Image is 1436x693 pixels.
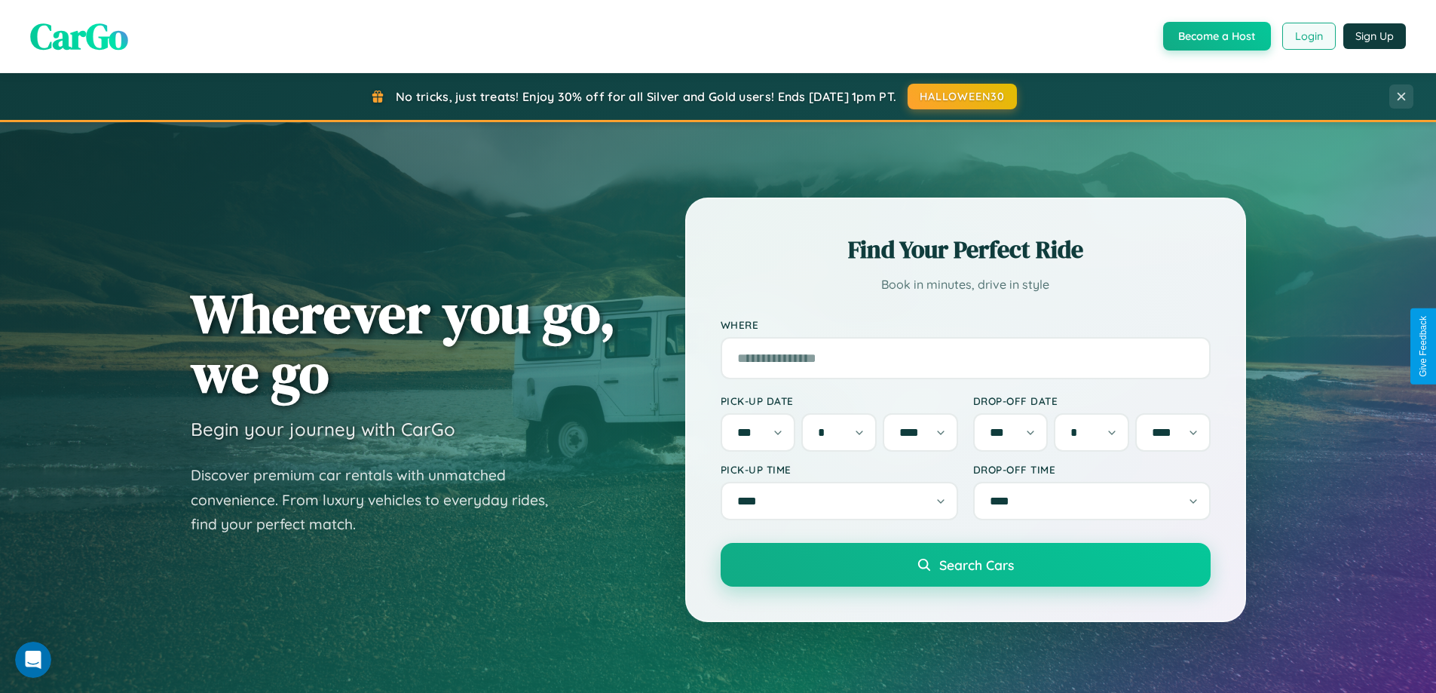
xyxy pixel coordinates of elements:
[939,557,1014,573] span: Search Cars
[1163,22,1271,51] button: Become a Host
[973,463,1211,476] label: Drop-off Time
[721,463,958,476] label: Pick-up Time
[191,463,568,537] p: Discover premium car rentals with unmatched convenience. From luxury vehicles to everyday rides, ...
[721,394,958,407] label: Pick-up Date
[30,11,128,61] span: CarGo
[908,84,1017,109] button: HALLOWEEN30
[721,318,1211,331] label: Where
[1418,316,1428,377] div: Give Feedback
[15,642,51,678] iframe: Intercom live chat
[973,394,1211,407] label: Drop-off Date
[191,284,616,403] h1: Wherever you go, we go
[1343,23,1406,49] button: Sign Up
[1282,23,1336,50] button: Login
[721,543,1211,587] button: Search Cars
[396,89,896,104] span: No tricks, just treats! Enjoy 30% off for all Silver and Gold users! Ends [DATE] 1pm PT.
[721,274,1211,296] p: Book in minutes, drive in style
[721,233,1211,266] h2: Find Your Perfect Ride
[191,418,455,440] h3: Begin your journey with CarGo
